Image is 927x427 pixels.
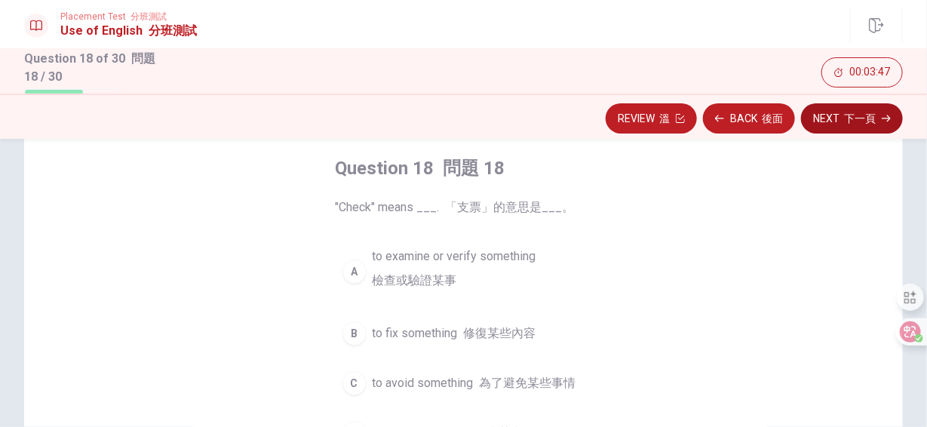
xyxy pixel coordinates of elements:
[342,371,367,395] div: C
[342,321,367,346] div: B
[606,103,697,134] button: Review 溫
[446,200,575,214] font: 「支票」的意思是___。
[60,22,197,40] h1: Use of English
[801,103,903,134] button: Next 下一頁
[464,326,536,340] font: 修復某些內容
[480,376,576,390] font: 為了避免某些事情
[844,112,876,124] font: 下一頁
[336,364,592,402] button: Cto avoid something 為了避免某些事情
[821,57,903,88] button: 00:03:47
[373,374,576,392] span: to avoid something
[373,273,457,287] font: 檢查或驗證某事
[342,260,367,284] div: A
[336,198,592,217] span: "Check" means ___.
[703,103,795,134] button: Back 後面
[336,241,592,303] button: Ato examine or verify something檢查或驗證某事
[130,11,167,22] font: 分班測試
[60,11,197,22] span: Placement Test
[444,158,505,179] font: 問題 18
[336,315,592,352] button: Bto fix something 修復某些內容
[149,23,197,38] font: 分班測試
[373,247,536,296] span: to examine or verify something
[336,156,592,180] h4: Question 18
[373,324,536,343] span: to fix something
[24,50,166,86] h1: Question 18 of 30
[659,112,670,124] font: 溫
[849,66,890,78] span: 00:03:47
[762,112,783,124] font: 後面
